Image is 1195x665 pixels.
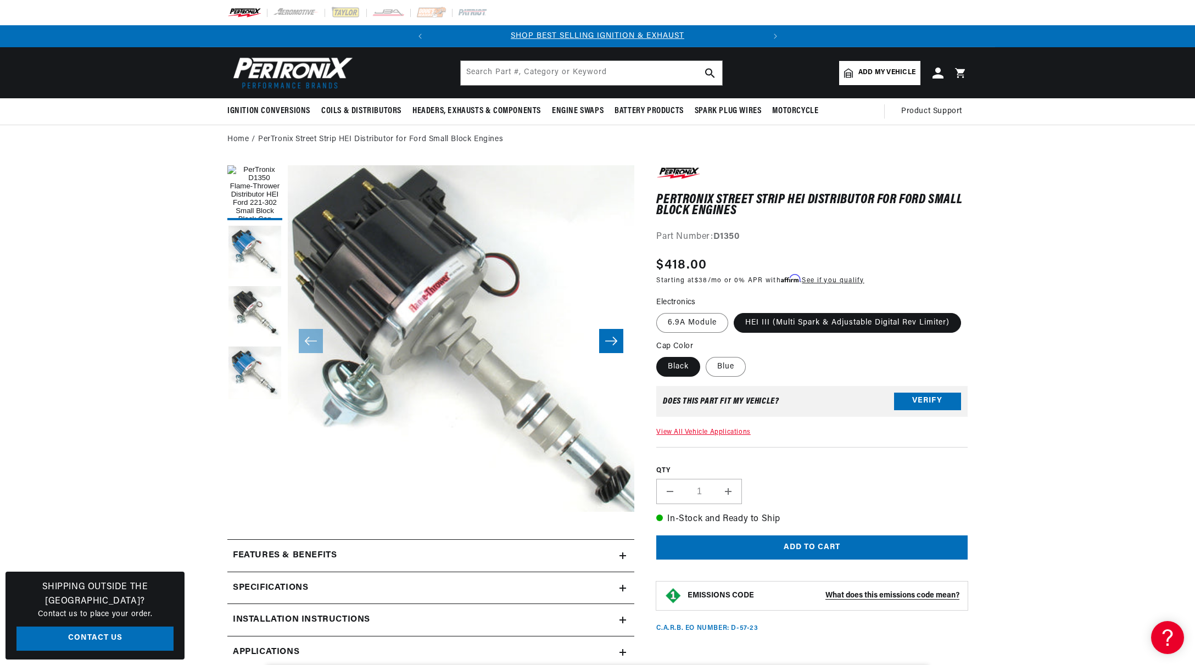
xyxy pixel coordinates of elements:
div: Part Number: [656,230,968,244]
summary: Specifications [227,572,634,604]
input: Search Part #, Category or Keyword [461,61,722,85]
summary: Coils & Distributors [316,98,407,124]
strong: What does this emissions code mean? [825,591,959,600]
summary: Battery Products [609,98,689,124]
span: Motorcycle [772,105,818,117]
h2: Installation instructions [233,613,370,627]
h2: Specifications [233,581,308,595]
img: Pertronix [227,54,354,92]
button: search button [698,61,722,85]
button: Add to cart [656,535,968,560]
p: Starting at /mo or 0% APR with . [656,275,864,286]
button: Load image 1 in gallery view [227,165,282,220]
a: Contact Us [16,627,174,651]
label: 6.9A Module [656,313,728,333]
span: Coils & Distributors [321,105,401,117]
a: Add my vehicle [839,61,920,85]
button: Load image 3 in gallery view [227,286,282,341]
div: 1 of 2 [431,30,764,42]
span: Headers, Exhausts & Components [412,105,541,117]
span: Spark Plug Wires [695,105,762,117]
img: Emissions code [664,587,682,605]
button: Verify [894,393,961,410]
a: Home [227,133,249,146]
span: Battery Products [615,105,684,117]
strong: EMISSIONS CODE [688,591,754,600]
strong: D1350 [713,232,740,241]
summary: Features & Benefits [227,540,634,572]
media-gallery: Gallery Viewer [227,165,634,517]
summary: Ignition Conversions [227,98,316,124]
label: Blue [706,357,746,377]
p: C.A.R.B. EO Number: D-57-23 [656,624,758,633]
label: QTY [656,466,968,476]
button: EMISSIONS CODEWhat does this emissions code mean? [688,591,959,601]
span: Affirm [781,275,800,283]
summary: Motorcycle [767,98,824,124]
h1: PerTronix Street Strip HEI Distributor for Ford Small Block Engines [656,194,968,217]
label: Black [656,357,700,377]
summary: Installation instructions [227,604,634,636]
slideshow-component: Translation missing: en.sections.announcements.announcement_bar [200,25,995,47]
h3: Shipping Outside the [GEOGRAPHIC_DATA]? [16,580,174,608]
button: Slide left [299,329,323,353]
button: Load image 4 in gallery view [227,347,282,401]
summary: Engine Swaps [546,98,609,124]
span: Product Support [901,105,962,118]
label: HEI III (Multi Spark & Adjustable Digital Rev Limiter) [734,313,961,333]
button: Slide right [599,329,623,353]
button: Translation missing: en.sections.announcements.previous_announcement [409,25,431,47]
button: Translation missing: en.sections.announcements.next_announcement [764,25,786,47]
div: Announcement [431,30,764,42]
summary: Spark Plug Wires [689,98,767,124]
legend: Electronics [656,297,696,308]
div: Does This part fit My vehicle? [663,397,779,406]
a: PerTronix Street Strip HEI Distributor for Ford Small Block Engines [258,133,503,146]
legend: Cap Color [656,340,694,352]
a: View All Vehicle Applications [656,429,750,435]
span: $38 [695,277,708,284]
button: Load image 2 in gallery view [227,226,282,281]
a: See if you qualify - Learn more about Affirm Financing (opens in modal) [802,277,864,284]
p: In-Stock and Ready to Ship [656,512,968,527]
span: Ignition Conversions [227,105,310,117]
span: Engine Swaps [552,105,604,117]
span: Add my vehicle [858,68,915,78]
summary: Headers, Exhausts & Components [407,98,546,124]
p: Contact us to place your order. [16,608,174,621]
h2: Features & Benefits [233,549,337,563]
summary: Product Support [901,98,968,125]
span: $418.00 [656,255,707,275]
nav: breadcrumbs [227,133,968,146]
a: SHOP BEST SELLING IGNITION & EXHAUST [511,32,684,40]
span: Applications [233,645,299,660]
